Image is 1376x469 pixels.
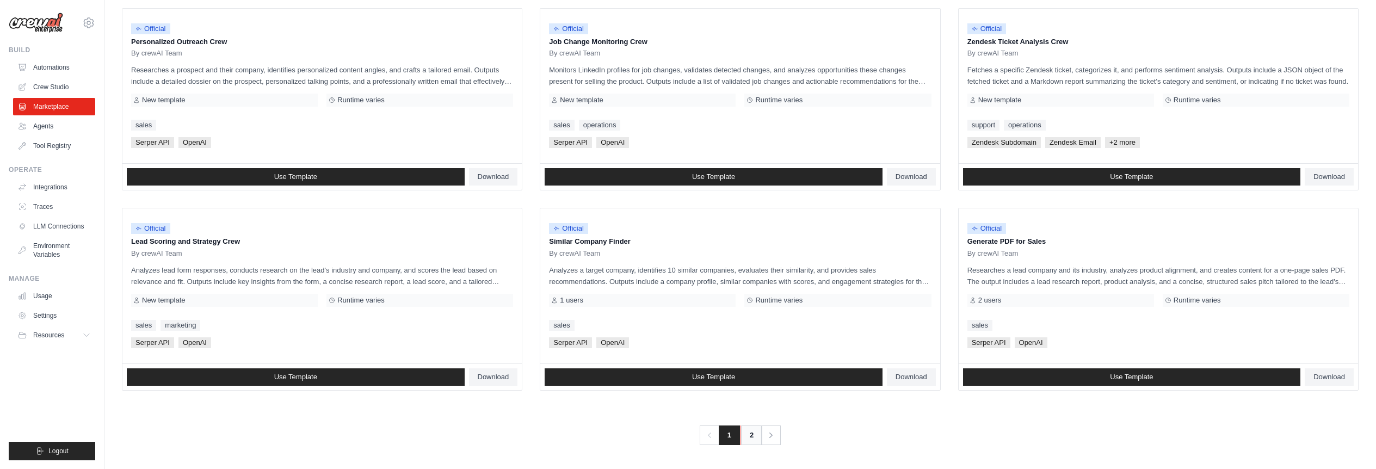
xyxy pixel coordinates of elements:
[142,96,185,104] span: New template
[896,172,927,181] span: Download
[469,368,518,386] a: Download
[549,36,931,47] p: Job Change Monitoring Crew
[967,137,1041,148] span: Zendesk Subdomain
[549,236,931,247] p: Similar Company Finder
[13,237,95,263] a: Environment Variables
[178,137,211,148] span: OpenAI
[9,165,95,174] div: Operate
[13,118,95,135] a: Agents
[1174,296,1221,305] span: Runtime varies
[887,168,936,186] a: Download
[1015,337,1047,348] span: OpenAI
[1313,373,1345,381] span: Download
[560,96,603,104] span: New template
[755,296,803,305] span: Runtime varies
[131,249,182,258] span: By crewAI Team
[33,331,64,340] span: Resources
[692,172,735,181] span: Use Template
[967,49,1019,58] span: By crewAI Team
[9,274,95,283] div: Manage
[13,218,95,235] a: LLM Connections
[178,337,211,348] span: OpenAI
[161,320,200,331] a: marketing
[963,168,1301,186] a: Use Template
[13,307,95,324] a: Settings
[1045,137,1101,148] span: Zendesk Email
[9,13,63,33] img: Logo
[549,249,600,258] span: By crewAI Team
[131,223,170,234] span: Official
[741,425,762,445] a: 2
[1004,120,1046,131] a: operations
[549,264,931,287] p: Analyzes a target company, identifies 10 similar companies, evaluates their similarity, and provi...
[131,36,513,47] p: Personalized Outreach Crew
[1174,96,1221,104] span: Runtime varies
[274,373,317,381] span: Use Template
[549,49,600,58] span: By crewAI Team
[549,23,588,34] span: Official
[13,287,95,305] a: Usage
[142,296,185,305] span: New template
[13,178,95,196] a: Integrations
[549,223,588,234] span: Official
[48,447,69,455] span: Logout
[549,320,574,331] a: sales
[967,36,1349,47] p: Zendesk Ticket Analysis Crew
[1305,168,1354,186] a: Download
[967,64,1349,87] p: Fetches a specific Zendesk ticket, categorizes it, and performs sentiment analysis. Outputs inclu...
[755,96,803,104] span: Runtime varies
[887,368,936,386] a: Download
[337,296,385,305] span: Runtime varies
[127,168,465,186] a: Use Template
[337,96,385,104] span: Runtime varies
[131,137,174,148] span: Serper API
[1313,172,1345,181] span: Download
[131,120,156,131] a: sales
[963,368,1301,386] a: Use Template
[131,337,174,348] span: Serper API
[13,98,95,115] a: Marketplace
[719,425,740,445] span: 1
[13,59,95,76] a: Automations
[131,320,156,331] a: sales
[978,296,1002,305] span: 2 users
[1105,137,1140,148] span: +2 more
[13,326,95,344] button: Resources
[596,337,629,348] span: OpenAI
[13,198,95,215] a: Traces
[1110,373,1153,381] span: Use Template
[131,23,170,34] span: Official
[131,49,182,58] span: By crewAI Team
[596,137,629,148] span: OpenAI
[967,249,1019,258] span: By crewAI Team
[549,120,574,131] a: sales
[549,137,592,148] span: Serper API
[579,120,621,131] a: operations
[478,373,509,381] span: Download
[700,425,781,445] nav: Pagination
[9,442,95,460] button: Logout
[9,46,95,54] div: Build
[967,320,992,331] a: sales
[896,373,927,381] span: Download
[13,78,95,96] a: Crew Studio
[131,264,513,287] p: Analyzes lead form responses, conducts research on the lead's industry and company, and scores th...
[478,172,509,181] span: Download
[967,337,1010,348] span: Serper API
[967,223,1007,234] span: Official
[1305,368,1354,386] a: Download
[978,96,1021,104] span: New template
[1110,172,1153,181] span: Use Template
[967,236,1349,247] p: Generate PDF for Sales
[549,64,931,87] p: Monitors LinkedIn profiles for job changes, validates detected changes, and analyzes opportunitie...
[131,64,513,87] p: Researches a prospect and their company, identifies personalized content angles, and crafts a tai...
[967,23,1007,34] span: Official
[545,368,883,386] a: Use Template
[967,120,999,131] a: support
[127,368,465,386] a: Use Template
[967,264,1349,287] p: Researches a lead company and its industry, analyzes product alignment, and creates content for a...
[131,236,513,247] p: Lead Scoring and Strategy Crew
[545,168,883,186] a: Use Template
[274,172,317,181] span: Use Template
[560,296,583,305] span: 1 users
